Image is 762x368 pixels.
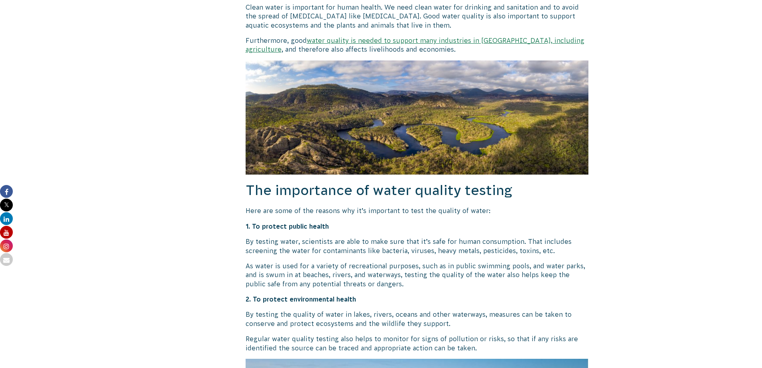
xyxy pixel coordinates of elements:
p: Clean water is important for human health. We need clean water for drinking and sanitation and to... [246,3,589,30]
p: Furthermore, good , and therefore also affects livelihoods and economies. [246,36,589,54]
p: Regular water quality testing also helps to monitor for signs of pollution or risks, so that if a... [246,334,589,352]
p: By testing the quality of water in lakes, rivers, oceans and other waterways, measures can be tak... [246,310,589,328]
h2: The importance of water quality testing [246,181,589,200]
strong: 1. To protect public health [246,223,329,230]
a: water quality is needed to support many industries in [GEOGRAPHIC_DATA], including agriculture [246,37,584,53]
strong: 2. To protect environmental health [246,296,356,303]
p: As water is used for a variety of recreational purposes, such as in public swimming pools, and wa... [246,261,589,288]
p: By testing water, scientists are able to make sure that it’s safe for human consumption. That inc... [246,237,589,255]
p: Here are some of the reasons why it’s important to test the quality of water: [246,206,589,215]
